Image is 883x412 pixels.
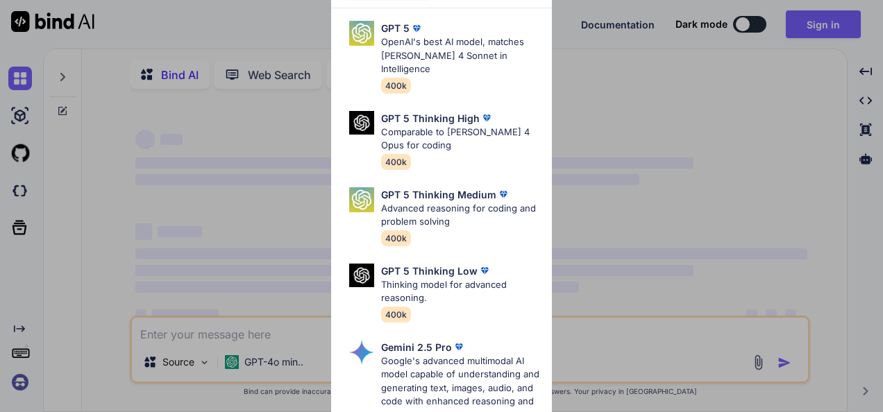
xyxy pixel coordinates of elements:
[349,21,374,46] img: Pick Models
[381,307,411,323] span: 400k
[381,154,411,170] span: 400k
[349,340,374,365] img: Pick Models
[381,35,541,76] p: OpenAI's best AI model, matches [PERSON_NAME] 4 Sonnet in Intelligence
[381,111,480,126] p: GPT 5 Thinking High
[349,111,374,135] img: Pick Models
[349,264,374,288] img: Pick Models
[381,78,411,94] span: 400k
[381,187,496,202] p: GPT 5 Thinking Medium
[410,22,423,35] img: premium
[381,126,541,153] p: Comparable to [PERSON_NAME] 4 Opus for coding
[381,21,410,35] p: GPT 5
[478,264,491,277] img: premium
[381,278,541,305] p: Thinking model for advanced reasoning.
[381,230,411,246] span: 400k
[381,340,452,354] p: Gemini 2.5 Pro
[480,111,494,125] img: premium
[452,340,466,354] img: premium
[381,202,541,229] p: Advanced reasoning for coding and problem solving
[349,187,374,212] img: Pick Models
[381,264,478,278] p: GPT 5 Thinking Low
[496,187,510,201] img: premium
